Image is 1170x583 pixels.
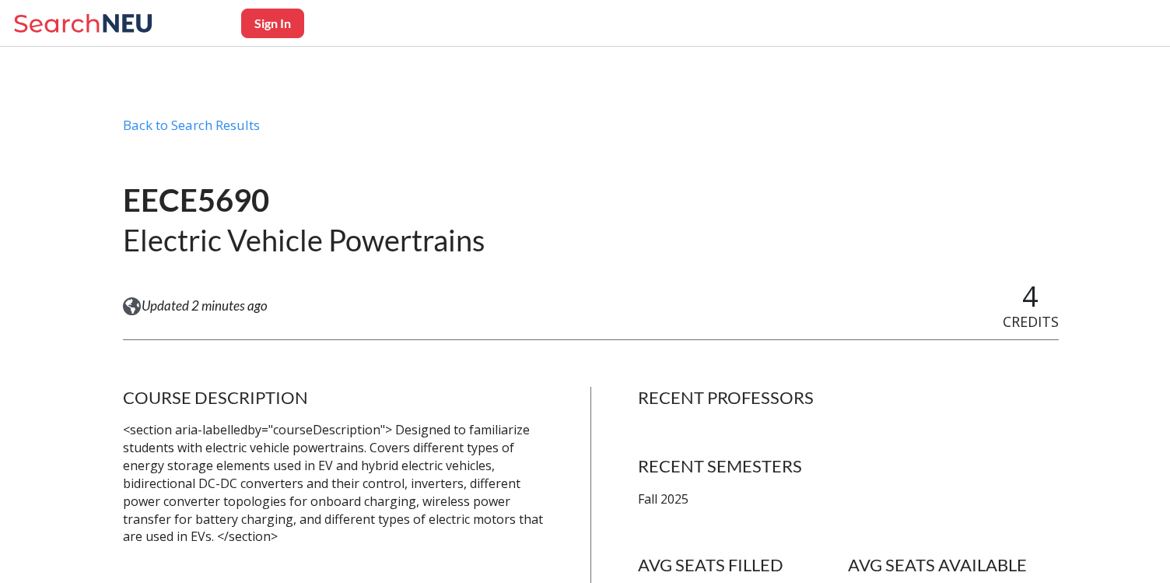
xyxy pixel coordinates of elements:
button: Sign In [241,9,304,38]
span: CREDITS [1003,312,1059,331]
h1: EECE5690 [123,181,485,220]
h4: RECENT PROFESSORS [638,387,1059,409]
h4: COURSE DESCRIPTION [123,387,544,409]
div: Back to Search Results [123,117,1059,146]
h4: AVG SEATS AVAILABLE [848,554,1059,576]
p: <section aria-labelledby="courseDescription"> Designed to familiarize students with electric vehi... [123,421,544,546]
h4: RECENT SEMESTERS [638,455,1059,477]
h2: Electric Vehicle Powertrains [123,221,485,259]
span: Updated 2 minutes ago [142,297,268,314]
p: Fall 2025 [638,490,1059,508]
h4: AVG SEATS FILLED [638,554,849,576]
span: 4 [1022,277,1039,315]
